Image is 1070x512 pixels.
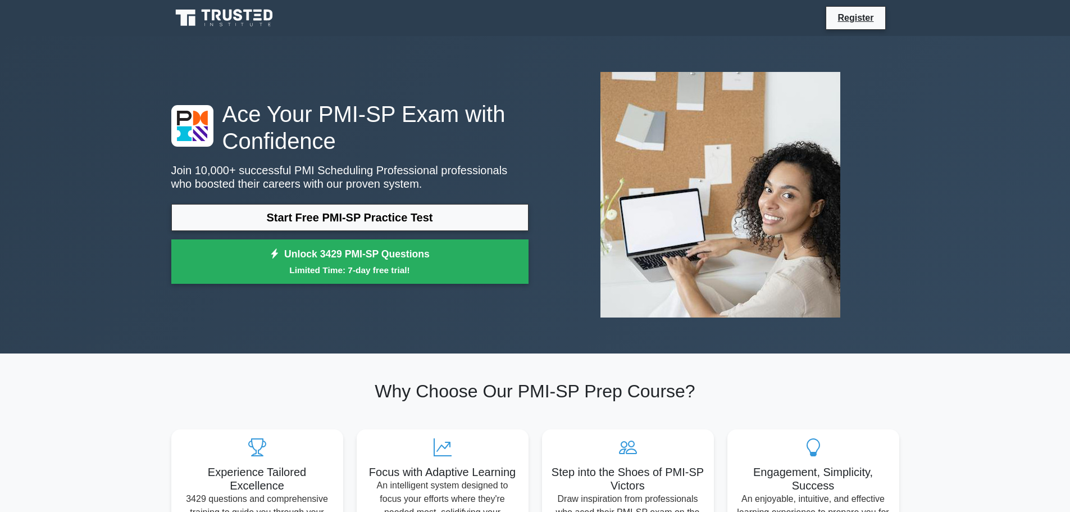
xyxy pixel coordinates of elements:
h5: Experience Tailored Excellence [180,465,334,492]
a: Unlock 3429 PMI-SP QuestionsLimited Time: 7-day free trial! [171,239,529,284]
p: Join 10,000+ successful PMI Scheduling Professional professionals who boosted their careers with ... [171,164,529,191]
a: Register [831,11,880,25]
h5: Step into the Shoes of PMI-SP Victors [551,465,705,492]
h5: Engagement, Simplicity, Success [736,465,890,492]
a: Start Free PMI-SP Practice Test [171,204,529,231]
h2: Why Choose Our PMI-SP Prep Course? [171,380,899,402]
h5: Focus with Adaptive Learning [366,465,520,479]
small: Limited Time: 7-day free trial! [185,264,514,277]
h1: Ace Your PMI-SP Exam with Confidence [171,101,529,155]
